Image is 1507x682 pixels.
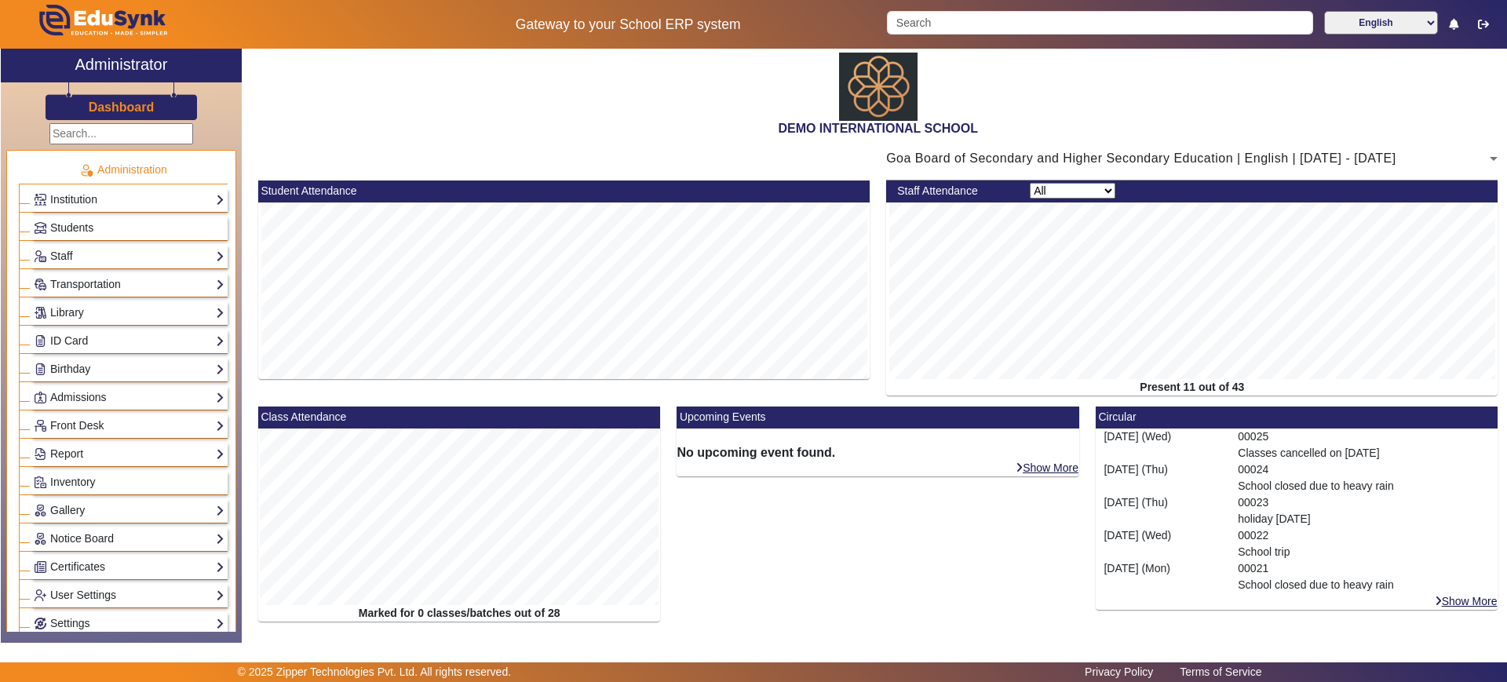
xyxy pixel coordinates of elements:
div: 00022 [1230,527,1498,560]
mat-card-header: Class Attendance [258,407,661,429]
div: [DATE] (Mon) [1096,560,1230,593]
p: School closed due to heavy rain [1238,577,1490,593]
p: Administration [19,162,228,178]
div: 00023 [1230,494,1498,527]
div: Marked for 0 classes/batches out of 28 [258,605,661,622]
img: Administration.png [79,163,93,177]
h3: Dashboard [89,100,155,115]
input: Search [887,11,1312,35]
p: holiday [DATE] [1238,511,1490,527]
h2: DEMO INTERNATIONAL SCHOOL [250,121,1506,136]
a: Privacy Policy [1077,662,1161,682]
a: Terms of Service [1172,662,1269,682]
div: [DATE] (Thu) [1096,494,1230,527]
mat-card-header: Upcoming Events [677,407,1079,429]
mat-card-header: Student Attendance [258,181,870,202]
div: [DATE] (Thu) [1096,461,1230,494]
h6: No upcoming event found. [677,445,1079,460]
div: 00025 [1230,429,1498,461]
p: © 2025 Zipper Technologies Pvt. Ltd. All rights reserved. [238,664,512,680]
span: Inventory [50,476,96,488]
div: 00021 [1230,560,1498,593]
div: [DATE] (Wed) [1096,429,1230,461]
div: Staff Attendance [889,183,1022,199]
a: Administrator [1,49,242,82]
img: Students.png [35,222,46,234]
p: Classes cancelled on [DATE] [1238,445,1490,461]
a: Show More [1434,594,1498,608]
span: Goa Board of Secondary and Higher Secondary Education | English | [DATE] - [DATE] [886,151,1396,165]
div: [DATE] (Wed) [1096,527,1230,560]
div: 00024 [1230,461,1498,494]
h5: Gateway to your School ERP system [385,16,870,33]
h2: Administrator [75,55,168,74]
div: Present 11 out of 43 [886,379,1498,396]
a: Students [34,219,224,237]
p: School closed due to heavy rain [1238,478,1490,494]
span: Students [50,221,93,234]
img: Inventory.png [35,476,46,488]
p: School trip [1238,544,1490,560]
a: Show More [1015,461,1079,475]
img: abdd4561-dfa5-4bc5-9f22-bd710a8d2831 [839,53,918,121]
a: Inventory [34,473,224,491]
mat-card-header: Circular [1096,407,1498,429]
input: Search... [49,123,193,144]
a: Dashboard [88,99,155,115]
